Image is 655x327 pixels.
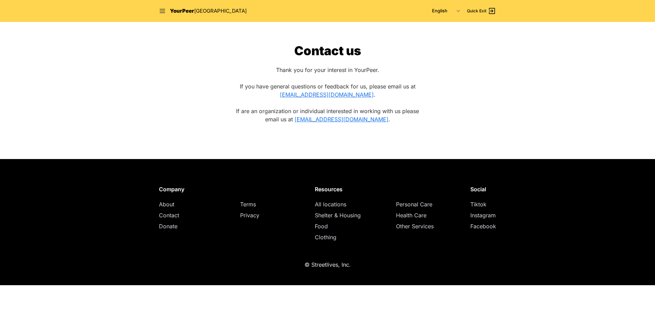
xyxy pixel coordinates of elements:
span: YourPeer [170,8,194,14]
span: . [374,91,375,98]
a: Facebook [470,223,496,230]
span: If are an organization or individual interested in working with us please email us at [236,108,419,123]
a: All locations [315,201,346,208]
a: [EMAIL_ADDRESS][DOMAIN_NAME] [295,116,388,123]
a: Tiktok [470,201,486,208]
a: Instagram [470,212,496,219]
span: Social [470,186,486,193]
a: Other Services [396,223,434,230]
span: Quick Exit [467,8,486,14]
a: Terms [240,201,256,208]
a: Personal Care [396,201,432,208]
a: Health Care [396,212,427,219]
span: Resources [315,186,343,193]
a: About [159,201,174,208]
a: YourPeer[GEOGRAPHIC_DATA] [170,7,247,15]
span: Company [159,186,184,193]
a: Quick Exit [467,7,496,15]
span: . [388,116,390,123]
a: Donate [159,223,177,230]
a: Clothing [315,234,336,241]
a: Shelter & Housing [315,212,361,219]
span: Contact us [294,43,361,58]
a: [EMAIL_ADDRESS][DOMAIN_NAME] [280,91,374,98]
a: Contact [159,212,179,219]
p: © Streetlives, Inc. [305,261,351,269]
a: Food [315,223,328,230]
span: [GEOGRAPHIC_DATA] [194,8,247,14]
span: Thank you for your interest in YourPeer. [276,66,379,73]
a: Privacy [240,212,259,219]
span: If you have general questions or feedback for us, please email us at [240,83,416,90]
